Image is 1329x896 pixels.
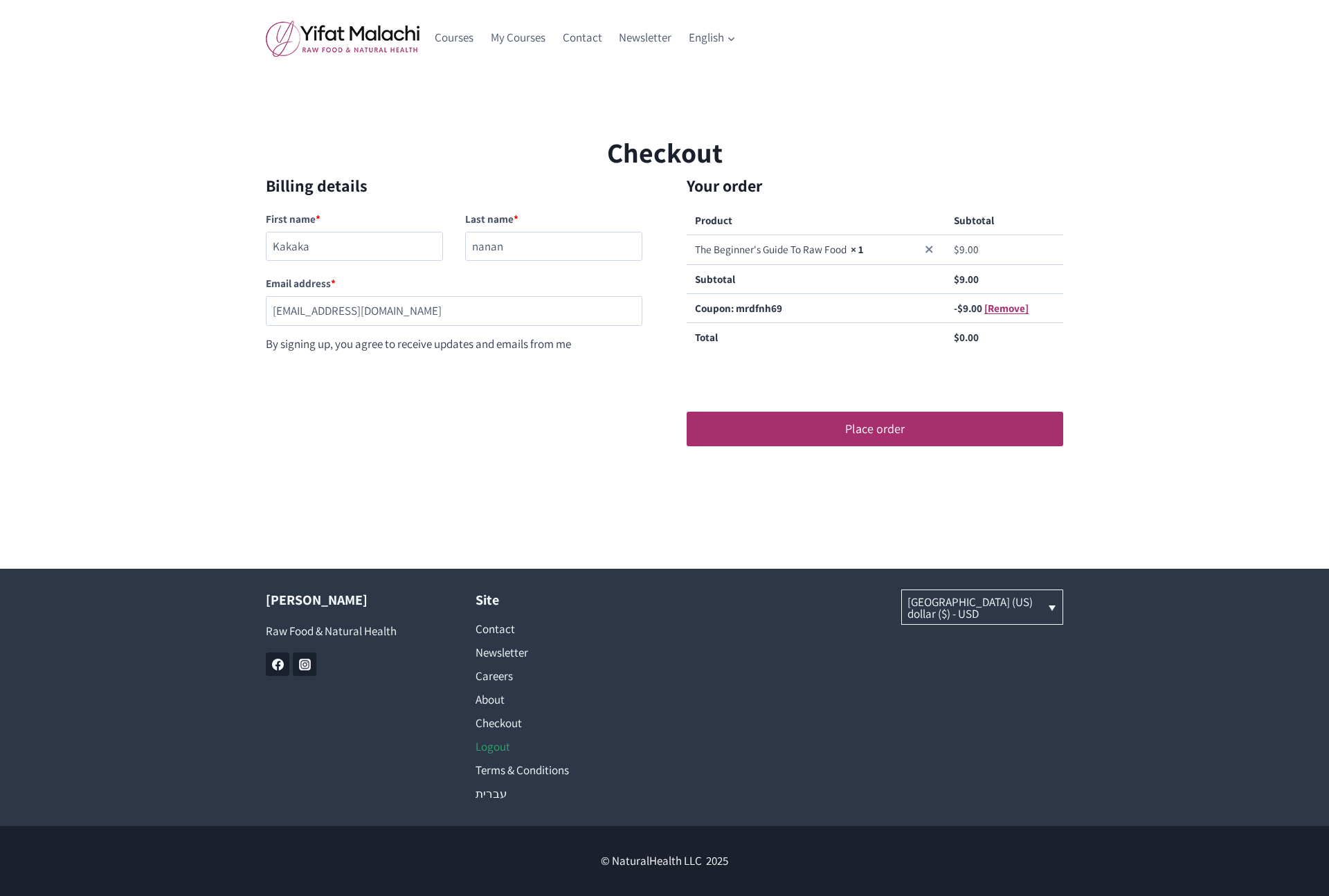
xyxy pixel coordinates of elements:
[476,711,644,735] a: Checkout
[476,589,644,610] h2: Site
[954,272,959,286] span: $
[687,322,946,351] th: Total
[266,335,642,354] p: By signing up, you agree to receive updates and emails from me
[266,271,642,296] label: Email address
[266,852,1063,870] p: © NaturalHealth LLC 2025
[695,242,847,256] span: The Beginner's Guide To Raw Food
[476,641,644,664] a: Newsletter
[476,758,644,782] a: Terms & Conditions
[611,21,680,55] a: Newsletter
[954,272,979,286] bdi: 9.00
[426,21,744,55] nav: Primary
[266,20,419,57] img: yifat_logo41_en.png
[687,293,946,322] th: Coupon: mrdfnh69
[482,21,554,55] a: My Courses
[266,652,289,676] a: Facebook
[476,617,644,641] a: Contact
[426,21,482,55] a: Courses
[954,330,959,344] span: $
[266,589,434,610] h2: [PERSON_NAME]
[266,622,434,641] p: Raw Food & Natural Health
[266,173,1063,468] form: Checkout
[476,782,644,805] a: עברית
[680,21,745,55] button: Child menu of English
[687,206,946,235] th: Product
[946,293,1063,322] td: -
[476,664,644,688] a: Careers
[687,264,946,293] th: Subtotal
[902,590,1063,624] a: [GEOGRAPHIC_DATA] (US) dollar ($) - USD
[476,688,644,711] a: About
[266,206,443,232] label: First name
[687,412,1063,446] button: Place order
[266,173,642,198] h3: Billing details
[266,131,1063,173] h1: Checkout
[957,301,982,315] span: 9.00
[957,301,963,315] span: $
[293,652,316,676] a: Instagram
[984,301,1029,315] a: Remove mrdfnh69 coupon
[554,21,611,55] a: Contact
[954,330,979,344] bdi: 0.00
[954,242,959,256] span: $
[664,173,1063,198] h3: Your order
[946,206,1063,235] th: Subtotal
[921,241,937,258] a: Remove this item
[851,242,863,256] strong: × 1
[954,242,979,256] bdi: 9.00
[476,735,644,758] a: Logout
[465,206,642,232] label: Last name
